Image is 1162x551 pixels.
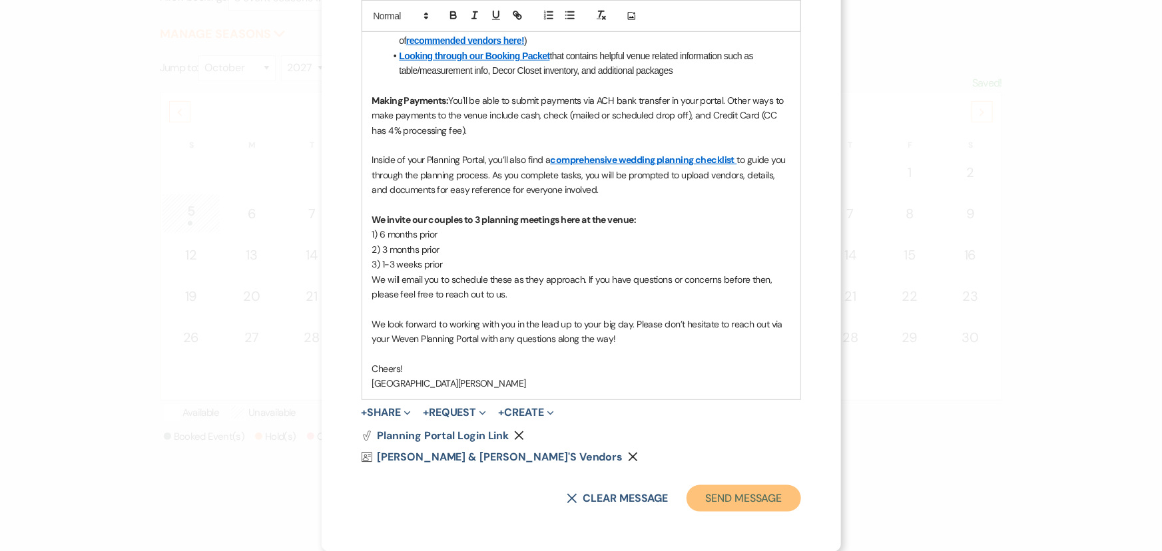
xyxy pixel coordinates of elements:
[386,49,790,79] li: that contains helpful venue related information such as table/measurement info, Decor Closet inve...
[400,51,550,61] a: Looking through our Booking Packet
[567,493,668,504] button: Clear message
[372,376,790,391] p: [GEOGRAPHIC_DATA][PERSON_NAME]
[406,35,524,46] a: recommended vendors here!
[372,214,637,226] strong: We invite our couples to 3 planning meetings here at the venue:
[372,154,788,196] span: to guide you through the planning process. As you complete tasks, you will be prompted to upload ...
[372,318,785,345] span: We look forward to working with you in the lead up to your big day. Please don’t hesitate to reac...
[372,227,790,242] p: 1) 6 months prior
[372,363,403,375] span: Cheers!
[362,452,623,462] a: [PERSON_NAME] & [PERSON_NAME]'s Vendors
[378,450,623,464] span: [PERSON_NAME] & [PERSON_NAME]'s Vendors
[687,485,800,512] button: Send Message
[551,154,617,166] a: comprehensive
[372,242,790,257] p: 2) 3 months prior
[362,431,509,441] button: Planning Portal Login Link
[498,407,553,418] button: Create
[378,429,509,443] span: Planning Portal Login Link
[498,407,504,418] span: +
[524,35,527,46] span: )
[372,154,551,166] span: Inside of your Planning Portal, you’ll also find a
[362,407,368,418] span: +
[423,407,486,418] button: Request
[372,257,790,272] p: 3) 1-3 weeks prior
[372,94,449,106] strong: Making Payments:
[362,407,412,418] button: Share
[619,154,734,166] a: wedding planning checklist
[423,407,429,418] span: +
[372,272,790,302] p: We will email you to schedule these as they approach. If you have questions or concerns before th...
[372,94,786,136] span: You'll be able to submit payments via ACH bank transfer in your portal. Other ways to make paymen...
